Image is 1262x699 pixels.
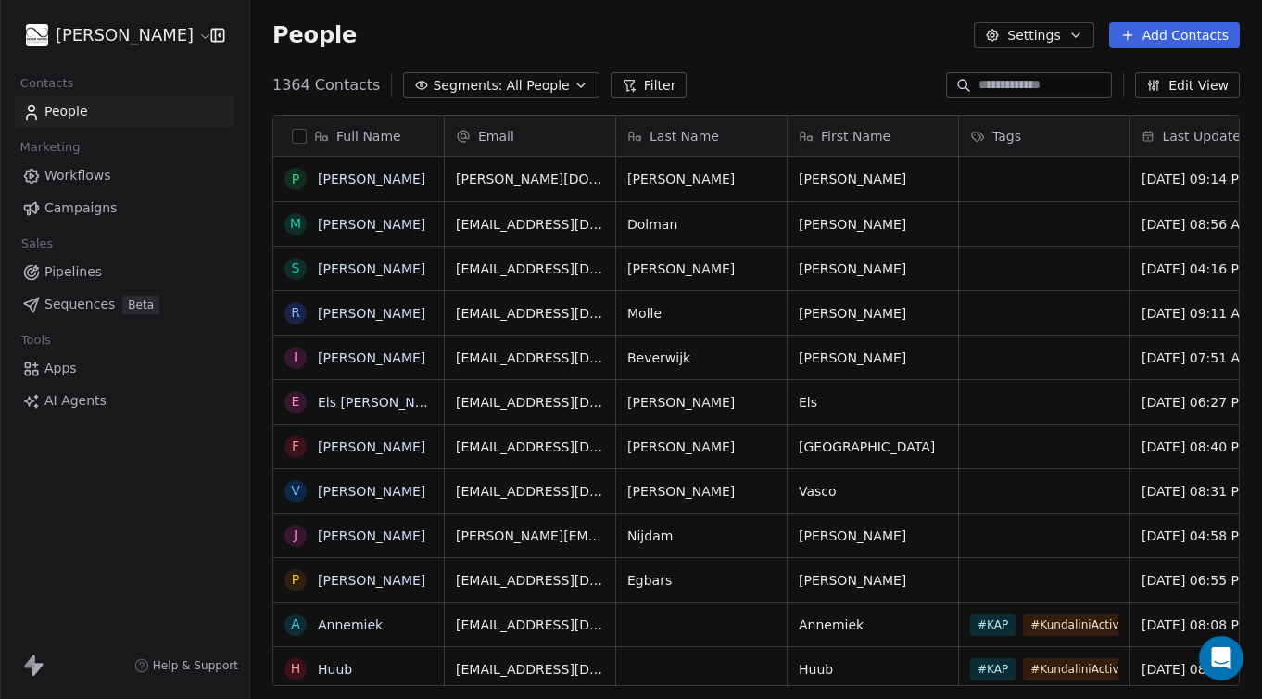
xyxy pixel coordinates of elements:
div: P [292,170,299,189]
span: [EMAIL_ADDRESS][DOMAIN_NAME] [456,260,604,278]
a: [PERSON_NAME] [318,439,425,454]
span: Els [799,393,947,412]
span: [PERSON_NAME] [799,349,947,367]
a: [PERSON_NAME] [318,306,425,321]
span: Campaigns [44,198,117,218]
img: Black%20and%20Grey%20Infinity%20Digital%20Studio%20Logo%20(2).png [26,24,48,46]
span: First Name [821,127,890,146]
div: P [292,570,299,590]
span: [PERSON_NAME] [799,260,947,278]
span: [PERSON_NAME] [627,393,776,412]
span: People [44,102,88,121]
span: [EMAIL_ADDRESS][DOMAIN_NAME] [456,660,604,679]
div: V [291,481,300,501]
a: People [15,96,234,127]
span: Egbars [627,571,776,590]
a: [PERSON_NAME] [318,261,425,276]
span: Vasco [799,482,947,501]
span: Email [478,127,514,146]
span: [PERSON_NAME] [627,482,776,501]
span: Molle [627,304,776,323]
span: [EMAIL_ADDRESS][DOMAIN_NAME] [456,393,604,412]
div: Last Name [616,116,787,156]
span: [EMAIL_ADDRESS][DOMAIN_NAME] [456,482,604,501]
span: #KAP [970,614,1016,636]
div: First Name [788,116,958,156]
button: Edit View [1135,72,1240,98]
span: Marketing [12,133,88,161]
div: F [292,437,299,456]
span: #KAP [970,658,1016,680]
span: Dolman [627,215,776,234]
div: Tags [959,116,1129,156]
span: [EMAIL_ADDRESS][DOMAIN_NAME] [456,304,604,323]
span: Sequences [44,295,115,314]
button: Add Contacts [1109,22,1240,48]
span: Sales [13,230,61,258]
div: Full Name [273,116,444,156]
span: Help & Support [153,658,238,673]
span: Last Name [650,127,719,146]
div: E [292,392,300,412]
a: SequencesBeta [15,289,234,320]
div: J [294,526,297,545]
span: Tools [13,326,58,354]
span: [PERSON_NAME] [799,527,947,545]
a: Campaigns [15,193,234,223]
a: [PERSON_NAME] [318,217,425,232]
a: [PERSON_NAME] [318,528,425,543]
div: Open Intercom Messenger [1199,636,1243,680]
span: Workflows [44,166,111,185]
span: 1364 Contacts [272,74,380,96]
div: grid [273,157,445,687]
div: R [291,303,300,323]
a: Els [PERSON_NAME] [318,395,448,410]
a: [PERSON_NAME] [318,350,425,365]
span: [PERSON_NAME][EMAIL_ADDRESS][DOMAIN_NAME] [456,527,604,545]
span: People [272,21,357,49]
a: Annemiek [318,617,383,632]
div: M [290,214,301,234]
span: [PERSON_NAME] [799,571,947,590]
span: [PERSON_NAME] [627,170,776,188]
span: #KundaliniActivations [1023,658,1160,680]
span: [PERSON_NAME] [56,23,194,47]
span: #KundaliniActivations [1023,614,1160,636]
span: Beverwijk [627,349,776,367]
span: All People [506,76,569,95]
span: [EMAIL_ADDRESS][DOMAIN_NAME] [456,571,604,590]
span: [EMAIL_ADDRESS][DOMAIN_NAME] [456,438,604,456]
span: [GEOGRAPHIC_DATA] [799,438,947,456]
a: [PERSON_NAME] [318,573,425,588]
span: Apps [44,359,77,378]
div: H [291,659,301,679]
a: Help & Support [134,658,238,673]
span: [PERSON_NAME] [799,215,947,234]
a: Apps [15,353,234,384]
span: Contacts [12,70,82,97]
span: [PERSON_NAME][DOMAIN_NAME][EMAIL_ADDRESS][DOMAIN_NAME] [456,170,604,188]
a: [PERSON_NAME] [318,484,425,499]
a: Huub [318,662,352,677]
button: Filter [611,72,688,98]
span: Segments: [433,76,502,95]
span: Tags [992,127,1021,146]
span: Pipelines [44,262,102,282]
div: Email [445,116,615,156]
span: Full Name [336,127,401,146]
span: [PERSON_NAME] [627,260,776,278]
span: [EMAIL_ADDRESS][DOMAIN_NAME] [456,349,604,367]
span: [EMAIL_ADDRESS][DOMAIN_NAME] [456,616,604,634]
button: [PERSON_NAME] [22,19,197,51]
span: [PERSON_NAME] [799,170,947,188]
div: A [291,615,300,634]
a: Workflows [15,160,234,191]
button: Settings [974,22,1093,48]
span: [PERSON_NAME] [799,304,947,323]
span: Nijdam [627,527,776,545]
span: Annemiek [799,616,947,634]
div: S [292,259,300,278]
span: [PERSON_NAME] [627,438,776,456]
span: Beta [122,296,159,314]
div: I [294,348,297,367]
